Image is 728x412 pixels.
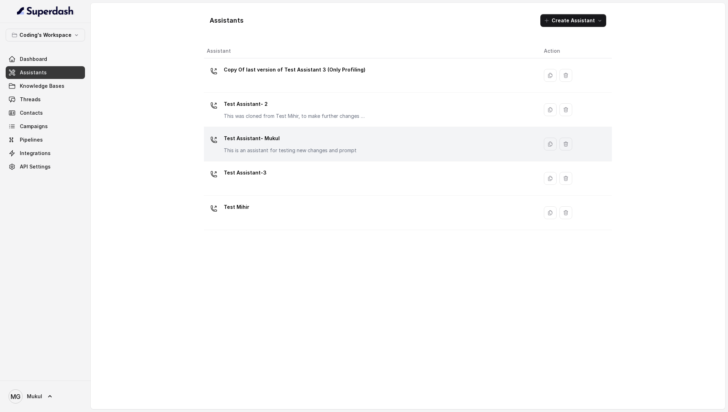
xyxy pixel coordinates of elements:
a: Integrations [6,147,85,160]
button: Create Assistant [540,14,606,27]
span: Contacts [20,109,43,116]
span: API Settings [20,163,51,170]
text: MG [11,393,21,400]
p: Test Assistant- Mukul [224,133,357,144]
a: Assistants [6,66,85,79]
p: Test Assistant-3 [224,167,267,178]
span: Assistants [20,69,47,76]
a: Campaigns [6,120,85,133]
span: Pipelines [20,136,43,143]
a: Pipelines [6,133,85,146]
a: Knowledge Bases [6,80,85,92]
h1: Assistants [210,15,244,26]
a: Threads [6,93,85,106]
p: This was cloned from Test Mihir, to make further changes as discussed with the Superdash team. [224,113,365,120]
p: Copy Of last version of Test Assistant 3 (Only Profiling) [224,64,365,75]
a: API Settings [6,160,85,173]
span: Knowledge Bases [20,82,64,90]
span: Campaigns [20,123,48,130]
th: Assistant [204,44,538,58]
span: Mukul [27,393,42,400]
a: Contacts [6,107,85,119]
span: Dashboard [20,56,47,63]
span: Threads [20,96,41,103]
p: This is an assistant for testing new changes and prompt [224,147,357,154]
th: Action [538,44,612,58]
button: Coding's Workspace [6,29,85,41]
img: light.svg [17,6,74,17]
a: Dashboard [6,53,85,65]
a: Mukul [6,387,85,406]
p: Test Mihir [224,201,249,213]
p: Test Assistant- 2 [224,98,365,110]
p: Coding's Workspace [19,31,72,39]
span: Integrations [20,150,51,157]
